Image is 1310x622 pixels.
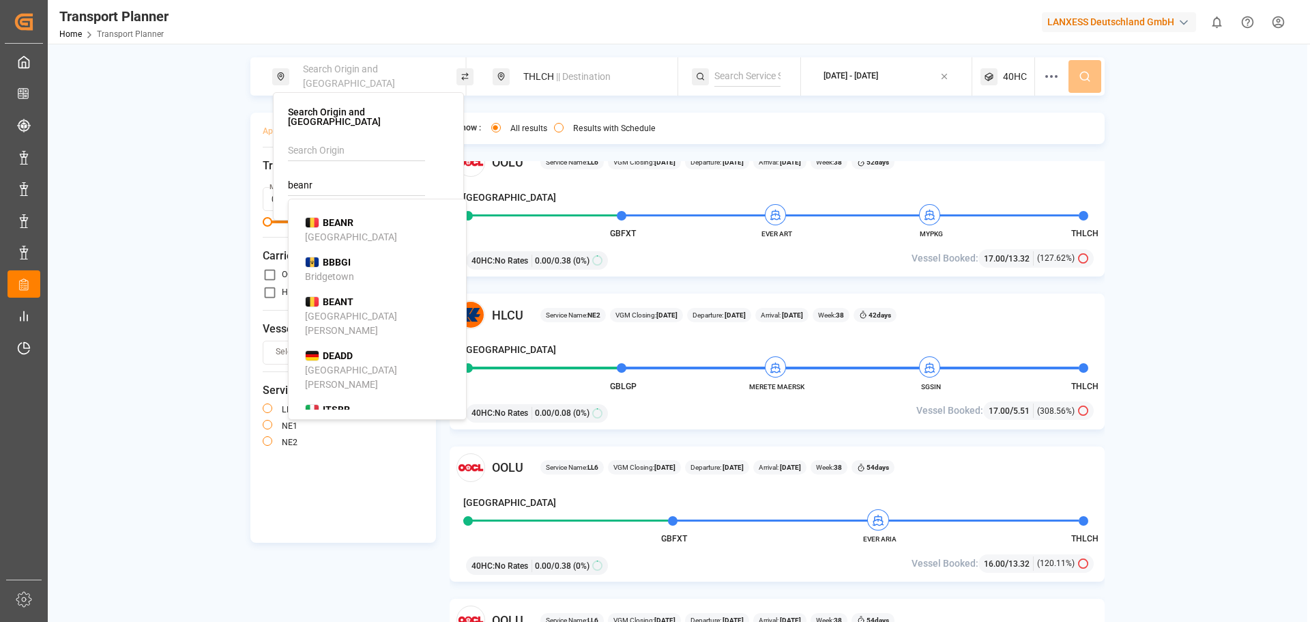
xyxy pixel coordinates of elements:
span: Week: [818,310,844,320]
b: [DATE] [778,464,801,471]
label: NE2 [282,438,297,447]
span: Vessel Name [263,321,424,337]
span: (0%) [573,407,589,419]
input: Search Service String [714,66,781,87]
img: country [305,217,319,228]
span: Arrival: [759,462,801,472]
img: country [305,350,319,361]
div: / [984,251,1034,266]
span: (127.62%) [1037,252,1075,264]
b: ITSBR [323,404,350,415]
span: No Rates [495,407,528,419]
span: GBLGP [610,382,637,391]
div: [GEOGRAPHIC_DATA][PERSON_NAME] [305,363,455,392]
span: Service Name: [546,462,598,472]
span: Departure: [690,157,744,167]
b: [DATE] [721,158,744,166]
div: Bridgetown [305,270,354,284]
b: LL6 [587,158,598,166]
div: [GEOGRAPHIC_DATA][PERSON_NAME] [305,309,455,338]
span: Vessel Booked: [912,556,978,571]
img: Carrier [456,453,485,482]
b: [DATE] [721,464,744,471]
span: 17.00 [989,406,1010,416]
span: Carrier SCAC [263,248,424,264]
div: / [984,556,1034,571]
b: [DATE] [656,311,678,319]
span: Departure: [690,462,744,472]
span: VGM Closing: [615,310,678,320]
span: 13.32 [1008,559,1030,569]
b: 38 [836,311,844,319]
b: NE2 [587,311,600,319]
span: Select Vessel Name... [276,346,358,358]
label: HLCU [282,288,304,296]
span: Service Name: [546,310,600,320]
span: 0.00 / 0.08 [535,407,571,419]
h4: [GEOGRAPHIC_DATA] [463,496,556,510]
div: [DATE] - [DATE] [824,70,878,83]
span: 17.00 [984,254,1005,264]
b: [DATE] [654,464,675,471]
span: Service String [263,382,424,399]
span: VGM Closing: [613,157,675,167]
b: 52 days [867,158,889,166]
span: Departure: [693,310,746,320]
span: (0%) [573,255,589,267]
span: 40HC : [471,407,495,419]
span: 0.00 / 0.38 [535,255,571,267]
label: NE1 [282,422,297,430]
button: Help Center [1232,7,1263,38]
button: show 0 new notifications [1202,7,1232,38]
span: MYPKG [894,229,969,239]
img: country [305,296,319,307]
span: THLCH [1071,382,1098,391]
label: All results [510,124,547,132]
input: Search POL [288,175,425,196]
span: Service Name: [546,157,598,167]
b: [DATE] [723,311,746,319]
span: 40HC : [471,560,495,572]
div: Transport Planner [59,6,169,27]
b: [DATE] [781,311,803,319]
img: country [305,404,319,415]
span: SGSIN [894,382,969,392]
img: Carrier [456,300,485,329]
span: MERETE MAERSK [740,382,815,392]
span: Transit Time [263,158,424,174]
b: BEANT [323,296,353,307]
span: 13.32 [1008,254,1030,264]
label: OOLU [282,270,303,279]
span: OOLU [492,153,523,171]
span: Minimum [263,217,272,227]
label: Min Days [270,182,300,192]
div: THLCH [515,64,663,89]
span: 40HC [1003,70,1027,84]
span: GBFXT [610,229,636,238]
button: LANXESS Deutschland GmbH [1042,9,1202,35]
b: 42 days [869,311,891,319]
div: [GEOGRAPHIC_DATA] [305,230,397,244]
label: Results with Schedule [573,124,656,132]
span: EVER ART [740,229,815,239]
label: LL6 [282,406,296,414]
a: Home [59,29,82,39]
span: EVER ARIA [842,534,917,544]
b: LL6 [587,464,598,471]
b: BBBGI [323,257,351,268]
span: VGM Closing: [613,462,675,472]
div: / [989,404,1034,418]
div: LANXESS Deutschland GmbH [1042,12,1196,32]
span: (308.56%) [1037,405,1075,417]
span: THLCH [1071,229,1098,238]
b: 38 [834,158,842,166]
span: 16.00 [984,559,1005,569]
span: Show : [456,122,481,135]
span: Vessel Booked: [916,404,983,418]
span: THLCH [1071,534,1098,543]
b: [DATE] [654,158,675,166]
b: [DATE] [778,158,801,166]
span: 5.51 [1013,406,1030,416]
span: Week: [816,462,842,472]
span: 0.00 / 0.38 [535,560,571,572]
